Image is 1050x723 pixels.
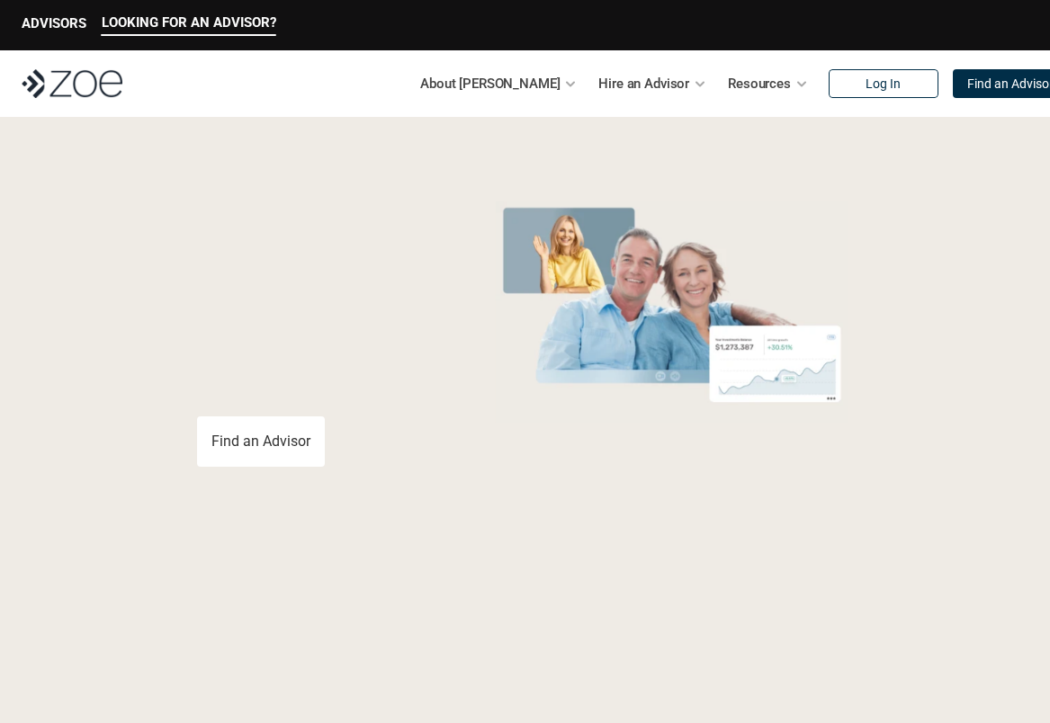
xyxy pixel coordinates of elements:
p: You deserve an advisor you can trust. [PERSON_NAME], hire, and invest with vetted, fiduciary, fin... [197,343,491,395]
p: LOOKING FOR AN ADVISOR? [102,14,276,31]
p: Resources [728,70,791,97]
p: Hire an Advisor [598,70,689,97]
p: Log In [866,76,901,92]
p: Loremipsum: *DolOrsi Ametconsecte adi Eli Seddoeius tem inc utlaboreet. Dol 2512 MagNaal Enimadmi... [220,647,831,692]
a: Log In [829,69,938,98]
p: Find an Advisor [211,433,310,450]
em: The information in the visuals above is for illustrative purposes only and does not represent an ... [527,433,818,440]
a: Find an Advisor [197,416,325,467]
p: Grow Your Wealth with a Financial Advisor [197,174,490,321]
p: About [PERSON_NAME] [420,70,560,97]
p: ADVISORS [22,15,86,31]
